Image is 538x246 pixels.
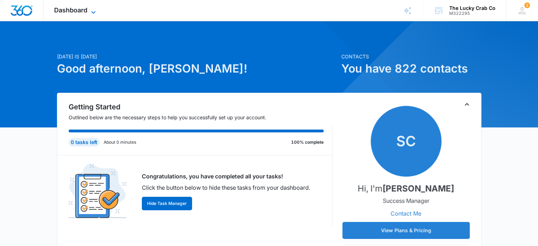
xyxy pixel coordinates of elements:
p: Success Manager [383,196,429,205]
p: Contacts [341,53,481,60]
span: Dashboard [54,6,87,14]
button: View Plans & Pricing [342,222,470,239]
p: Hi, I'm [358,182,454,195]
p: Click the button below to hide these tasks from your dashboard. [142,183,310,192]
div: account id [449,11,496,16]
h1: Good afternoon, [PERSON_NAME]! [57,60,337,77]
strong: [PERSON_NAME] [382,183,454,194]
div: notifications count [524,2,530,8]
div: account name [449,5,496,11]
h1: You have 822 contacts [341,60,481,77]
p: Outlined below are the necessary steps to help you successfully set up your account. [69,114,332,121]
span: 2 [524,2,530,8]
button: Toggle Collapse [463,100,471,109]
button: Hide Task Manager [142,197,192,210]
p: [DATE] is [DATE] [57,53,337,60]
p: About 0 minutes [104,139,136,145]
p: 100% complete [291,139,324,145]
h2: Getting Started [69,102,332,112]
div: 0 tasks left [69,138,99,147]
button: Contact Me [383,205,428,222]
span: SC [371,106,441,177]
p: Congratulations, you have completed all your tasks! [142,172,310,181]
